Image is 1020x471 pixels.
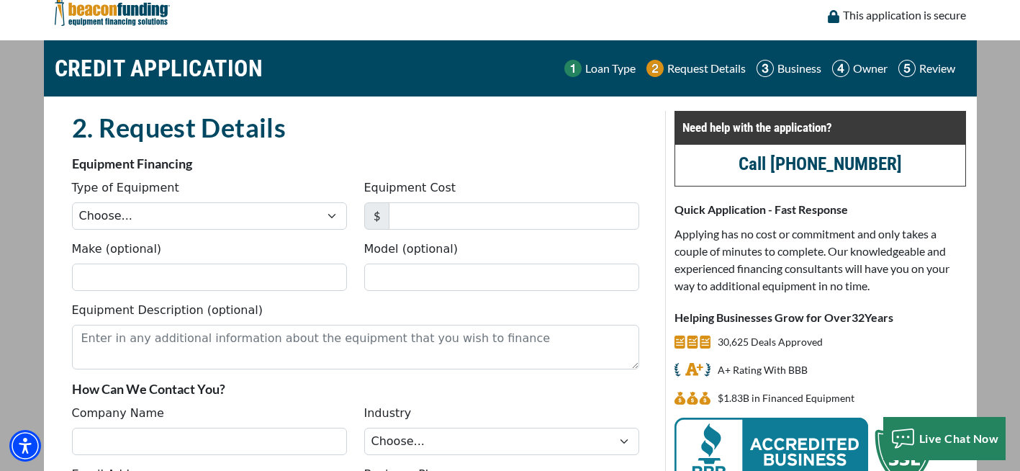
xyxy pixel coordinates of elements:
span: 32 [852,310,865,324]
p: 30,625 Deals Approved [718,333,823,351]
p: Owner [853,60,888,77]
h1: CREDIT APPLICATION [55,48,263,89]
p: Equipment Financing [72,155,639,172]
label: Industry [364,405,412,422]
img: Step 5 [898,60,916,77]
img: Step 2 [646,60,664,77]
a: call (847) 232-7815 [739,153,902,174]
label: Equipment Description (optional) [72,302,263,319]
img: lock icon to convery security [828,10,839,23]
p: Helping Businesses Grow for Over Years [674,309,966,326]
label: Make (optional) [72,241,162,258]
label: Type of Equipment [72,179,179,197]
span: $ [364,202,389,230]
p: Need help with the application? [682,119,958,136]
button: Live Chat Now [883,417,1006,460]
p: Quick Application - Fast Response [674,201,966,218]
span: Live Chat Now [919,431,999,445]
p: This application is secure [843,6,966,24]
p: Loan Type [585,60,636,77]
label: Model (optional) [364,241,458,258]
label: Company Name [72,405,164,422]
img: Step 1 [564,60,582,77]
p: $1,828,051,737 in Financed Equipment [718,390,854,407]
p: Business [777,60,821,77]
p: A+ Rating With BBB [718,362,808,379]
img: Step 4 [832,60,849,77]
div: Accessibility Menu [9,430,41,462]
img: Step 3 [757,60,774,77]
h2: 2. Request Details [72,111,639,144]
p: Review [919,60,955,77]
p: Request Details [667,60,746,77]
p: How Can We Contact You? [72,380,639,398]
p: Applying has no cost or commitment and only takes a couple of minutes to complete. Our knowledgea... [674,225,966,295]
label: Equipment Cost [364,179,456,197]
